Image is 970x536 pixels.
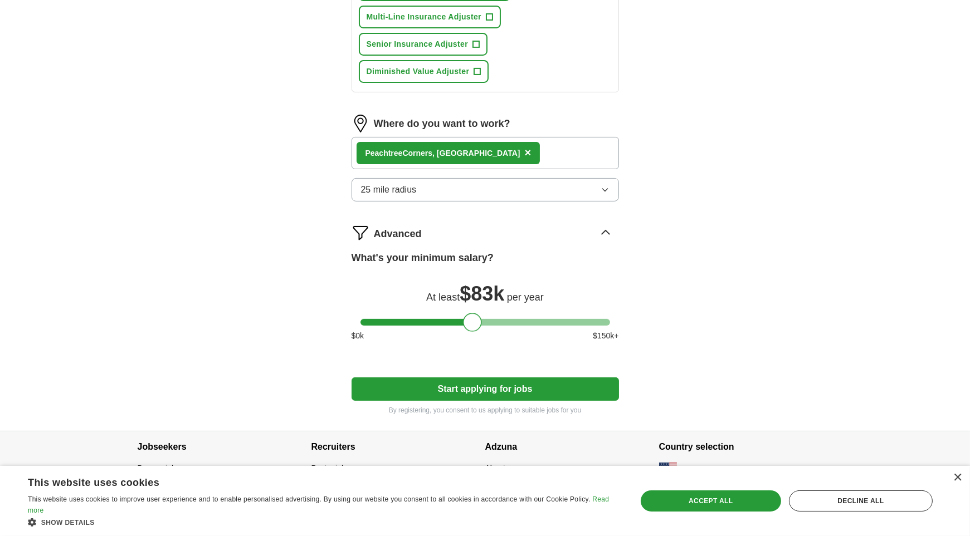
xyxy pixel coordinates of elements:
a: About [485,464,506,473]
label: Where do you want to work? [374,116,510,131]
button: Diminished Value Adjuster [359,60,489,83]
span: $ 83k [460,282,504,305]
div: Corners, [GEOGRAPHIC_DATA] [365,147,520,159]
span: This website uses cookies to improve user experience and to enable personalised advertising. By u... [28,495,591,503]
strong: Peachtree [365,149,403,158]
p: By registering, you consent to us applying to suitable jobs for you [352,405,619,415]
label: What's your minimum salary? [352,250,494,265]
span: Senior Insurance Adjuster [367,38,469,50]
div: Decline all [789,490,933,512]
a: Browse jobs [138,464,180,473]
span: $ 0 k [352,330,364,342]
span: $ 150 k+ [593,330,618,342]
button: change [767,464,792,475]
img: location.png [352,115,369,132]
div: This website uses cookies [28,473,591,489]
span: 25 mile radius [361,183,417,196]
div: Show details [28,517,618,528]
button: 25 mile radius [352,178,619,201]
span: Show details [41,519,95,527]
button: Senior Insurance Adjuster [359,33,488,56]
span: per year [507,292,544,303]
div: Accept all [641,490,781,512]
button: Multi-Line Insurance Adjuster [359,6,501,28]
span: At least [426,292,460,303]
span: Advanced [374,227,422,242]
span: Diminished Value Adjuster [367,66,470,77]
span: [GEOGRAPHIC_DATA] [681,464,763,475]
img: filter [352,224,369,242]
button: Start applying for jobs [352,377,619,401]
span: × [525,146,532,159]
div: Close [953,474,962,482]
h4: Country selection [659,431,833,463]
a: Post a job [311,464,346,473]
button: × [525,145,532,161]
span: Multi-Line Insurance Adjuster [367,11,481,23]
img: US flag [659,463,677,476]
